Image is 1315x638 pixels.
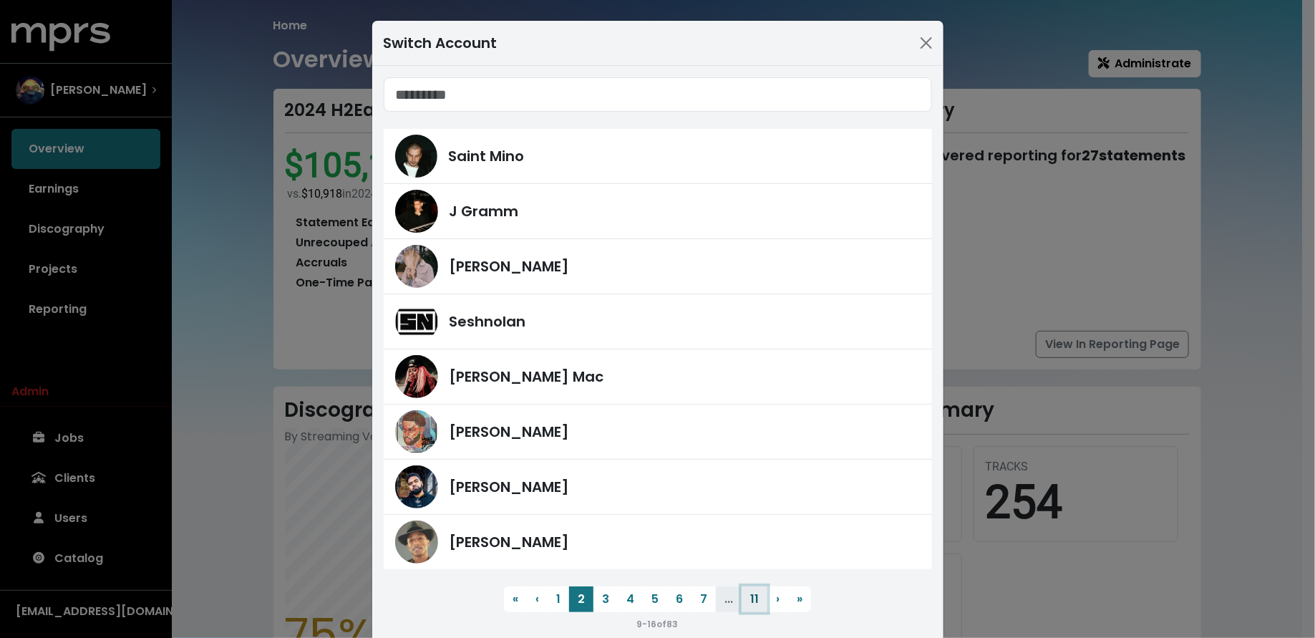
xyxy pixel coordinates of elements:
a: Saint MinoSaint Mino [384,129,932,184]
span: J Gramm [450,200,519,222]
button: 7 [692,586,716,612]
span: ‹ [535,591,539,607]
input: Search accounts [384,77,932,112]
small: 9 - 16 of 83 [637,618,679,630]
img: Mike Hector [395,410,438,453]
img: Richie Souf [395,245,438,288]
button: 3 [593,586,618,612]
button: Close [915,32,938,54]
span: [PERSON_NAME] [450,256,570,277]
a: Mike Hector[PERSON_NAME] [384,405,932,460]
a: Richie Souf[PERSON_NAME] [384,239,932,294]
img: Saint Mino [395,135,437,178]
div: Switch Account [384,32,498,54]
span: « [513,591,518,607]
button: 2 [569,586,593,612]
button: 5 [643,586,667,612]
span: Seshnolan [450,311,526,332]
img: Yung Lan [395,465,438,508]
a: Pharrell Williams[PERSON_NAME] [384,515,932,569]
span: [PERSON_NAME] Mac [450,366,604,387]
button: 11 [742,586,767,612]
a: J GrammJ Gramm [384,184,932,239]
span: » [797,591,802,607]
img: Seshnolan [395,300,438,343]
a: Keegan Mac[PERSON_NAME] Mac [384,349,932,405]
span: [PERSON_NAME] [450,531,570,553]
span: [PERSON_NAME] [450,476,570,498]
span: [PERSON_NAME] [450,421,570,443]
span: Saint Mino [449,145,525,167]
img: Pharrell Williams [395,521,438,564]
a: Yung Lan[PERSON_NAME] [384,460,932,515]
button: 6 [667,586,692,612]
img: Keegan Mac [395,355,438,398]
button: 4 [618,586,643,612]
a: SeshnolanSeshnolan [384,294,932,349]
span: › [776,591,780,607]
img: J Gramm [395,190,438,233]
button: 1 [548,586,569,612]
